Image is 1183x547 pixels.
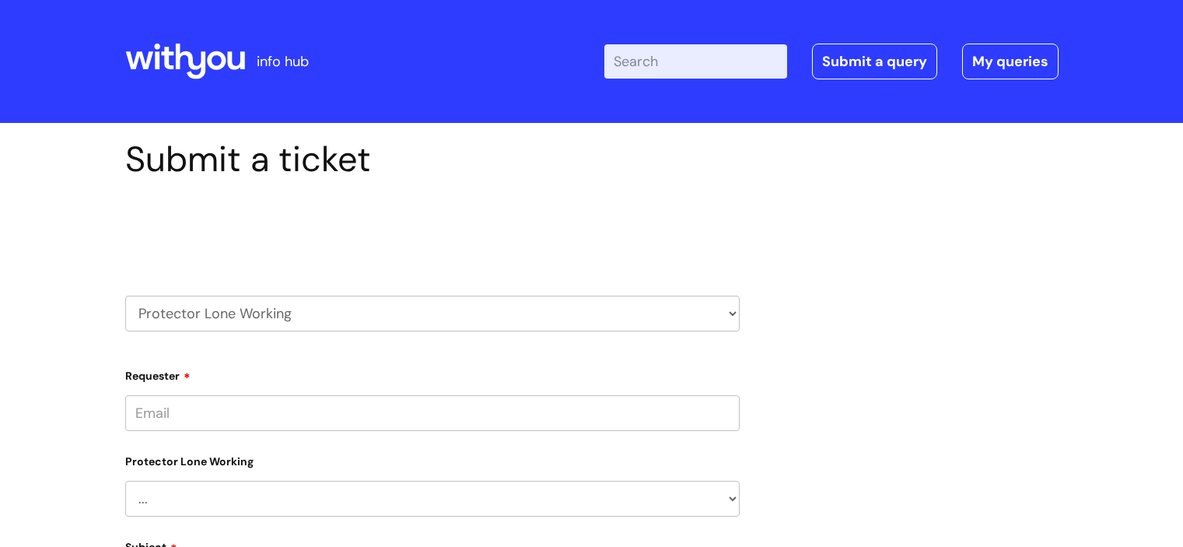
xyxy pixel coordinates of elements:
a: Submit a query [812,44,937,79]
input: Search [604,44,787,79]
input: Email [125,395,740,431]
a: My queries [962,44,1059,79]
h2: Select issue type [125,216,740,245]
h1: Submit a ticket [125,139,740,181]
p: info hub [257,49,309,74]
label: Requester [125,364,740,383]
label: Protector Lone Working [125,452,740,468]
